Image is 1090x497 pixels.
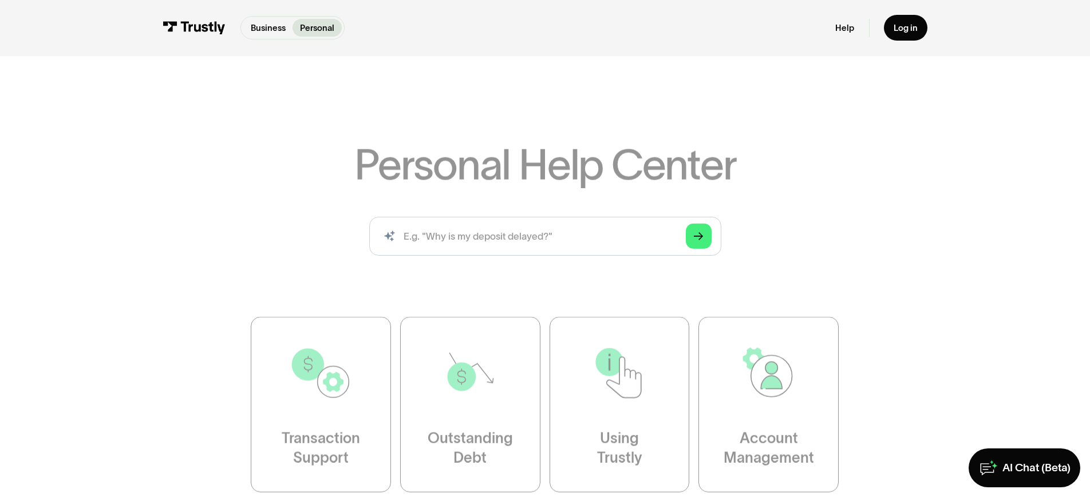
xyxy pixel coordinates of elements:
[369,217,721,256] form: Search
[243,19,293,37] a: Business
[282,429,360,468] div: Transaction Support
[251,22,286,34] p: Business
[369,217,721,256] input: search
[884,15,927,41] a: Log in
[300,22,334,34] p: Personal
[724,429,814,468] div: Account Management
[400,317,540,492] a: OutstandingDebt
[251,317,391,492] a: TransactionSupport
[1002,461,1071,475] div: AI Chat (Beta)
[163,21,226,34] img: Trustly Logo
[835,22,854,33] a: Help
[597,429,642,468] div: Using Trustly
[969,448,1080,487] a: AI Chat (Beta)
[354,144,736,186] h1: Personal Help Center
[894,22,918,33] div: Log in
[293,19,341,37] a: Personal
[428,429,513,468] div: Outstanding Debt
[699,317,839,492] a: AccountManagement
[550,317,690,492] a: UsingTrustly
